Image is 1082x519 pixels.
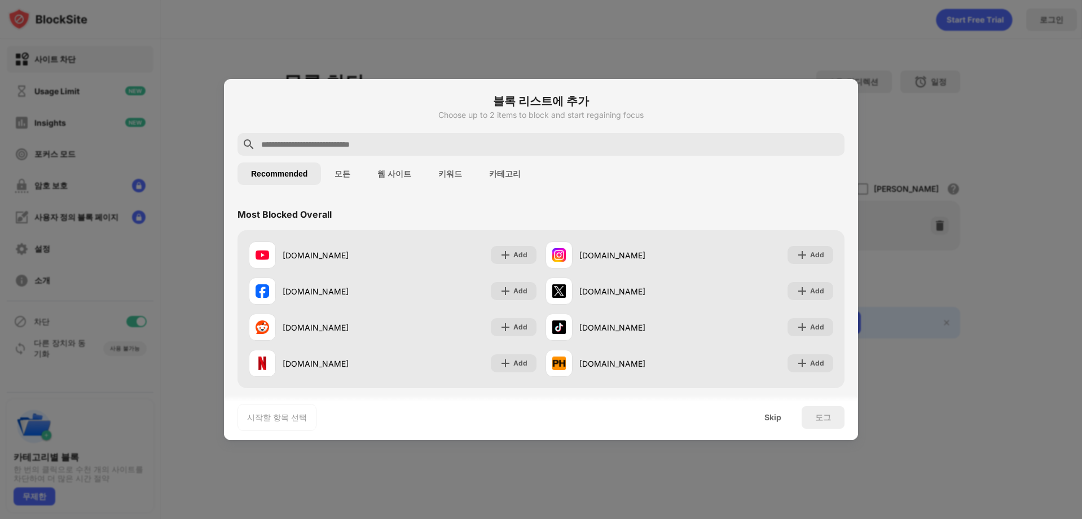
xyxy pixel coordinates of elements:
img: favicons [552,248,566,262]
div: Add [513,358,527,369]
img: favicons [256,320,269,334]
div: Skip [764,413,781,422]
h6: 블록 리스트에 추가 [237,93,845,109]
img: favicons [552,357,566,370]
div: [DOMAIN_NAME] [283,285,393,297]
div: Add [810,358,824,369]
div: Choose up to 2 items to block and start regaining focus [237,111,845,120]
div: Most Blocked Overall [237,209,332,220]
div: Add [513,249,527,261]
div: Add [810,322,824,333]
div: [DOMAIN_NAME] [283,358,393,370]
button: 키워드 [425,162,476,185]
div: 시작할 항목 선택 [247,412,307,423]
img: favicons [256,248,269,262]
div: 도그 [815,413,831,422]
div: [DOMAIN_NAME] [579,285,689,297]
img: favicons [256,357,269,370]
div: [DOMAIN_NAME] [283,249,393,261]
img: search.svg [242,138,256,151]
div: Add [513,322,527,333]
img: favicons [552,320,566,334]
div: Add [810,249,824,261]
img: favicons [552,284,566,298]
div: [DOMAIN_NAME] [283,322,393,333]
div: [DOMAIN_NAME] [579,322,689,333]
div: Add [810,285,824,297]
button: 카테고리 [476,162,534,185]
img: favicons [256,284,269,298]
button: 웹 사이트 [364,162,425,185]
button: 모든 [321,162,364,185]
div: Add [513,285,527,297]
div: [DOMAIN_NAME] [579,358,689,370]
div: [DOMAIN_NAME] [579,249,689,261]
button: Recommended [237,162,321,185]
